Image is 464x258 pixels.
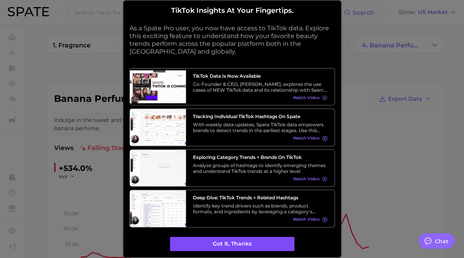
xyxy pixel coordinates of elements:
[193,122,327,133] div: With weekly data updates, Spate TikTok data empowers brands to detect trends in the earliest stag...
[130,190,335,227] a: Deep Dive: TikTok Trends + Related HashtagsIdentify key trend drivers such as brands, product for...
[130,24,335,56] p: As a Spate Pro user, you now have access to TikTok data. Explore this exciting feature to underst...
[293,136,320,141] span: Watch Video
[293,176,320,181] span: Watch Video
[170,237,294,251] button: Got it, thanks
[293,95,320,100] span: Watch Video
[130,68,335,106] a: TikTok data is now availableCo-Founder & CEO, [PERSON_NAME], explores the use cases of NEW TikTok...
[293,217,320,222] span: Watch Video
[130,149,335,187] a: Exploring Category Trends + Brands on TikTokAnalyze groups of hashtags to identify emerging theme...
[193,195,327,200] h3: Deep Dive: TikTok Trends + Related Hashtags
[130,108,335,146] a: Tracking Individual TikTok Hashtags on SpateWith weekly data updates, Spate TikTok data empowers ...
[193,154,327,160] h3: Exploring Category Trends + Brands on TikTok
[193,162,327,174] div: Analyze groups of hashtags to identify emerging themes and understand TikTok trends at a higher l...
[193,203,327,214] div: Identify key trend drivers such as brands, product formats, and ingredients by leveraging a categ...
[130,7,335,15] h2: TikTok insights at your fingertips.
[193,113,327,119] h3: Tracking Individual TikTok Hashtags on Spate
[193,73,327,79] h3: TikTok data is now available
[193,81,327,93] div: Co-Founder & CEO, [PERSON_NAME], explores the use cases of NEW TikTok data and its relationship w...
